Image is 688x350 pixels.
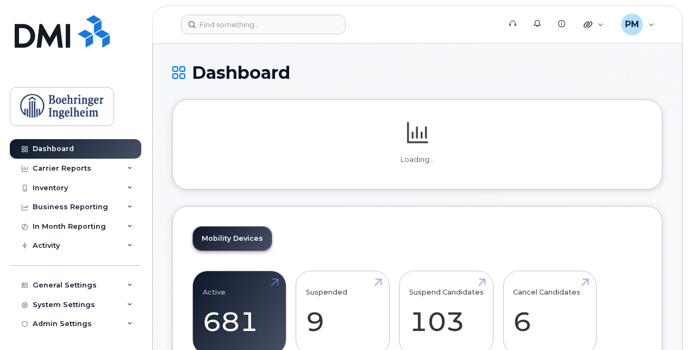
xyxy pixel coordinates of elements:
a: Active 681 [203,277,276,349]
p: Loading... [192,155,642,165]
a: Mobility Devices [193,227,272,251]
a: Suspended 9 [306,277,379,349]
h1: Dashboard [172,63,662,82]
a: Suspend Candidates 103 [409,277,484,349]
a: Cancel Candidates 6 [513,277,586,349]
